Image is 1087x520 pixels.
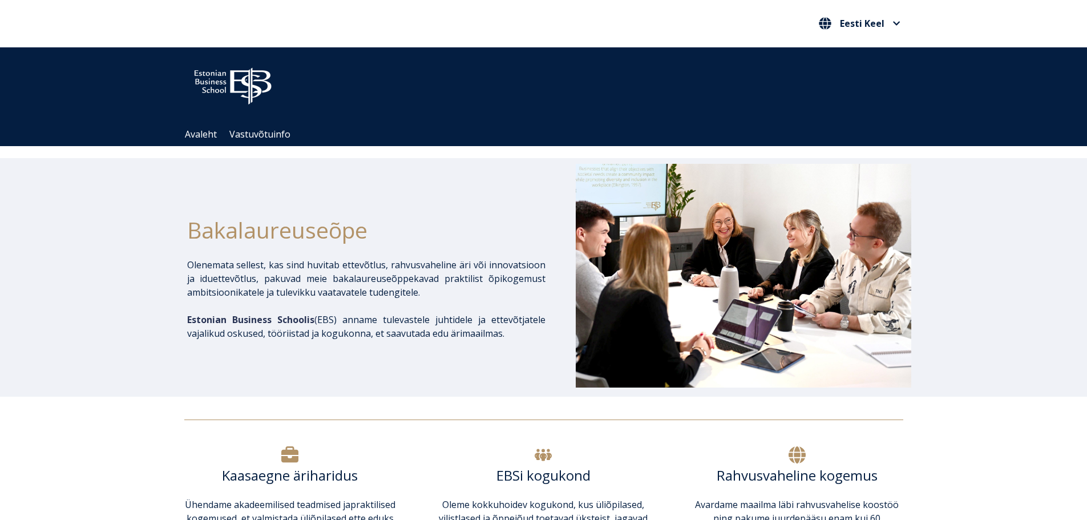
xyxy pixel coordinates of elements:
nav: Vali oma keel [816,14,903,33]
span: Ühendame akadeemilised teadmised ja [185,498,350,511]
a: Vastuvõtuinfo [229,128,290,140]
h6: Kaasaegne äriharidus [184,467,396,484]
p: Olenemata sellest, kas sind huvitab ettevõtlus, rahvusvaheline äri või innovatsioon ja iduettevõt... [187,258,545,299]
p: EBS) anname tulevastele juhtidele ja ettevõtjatele vajalikud oskused, tööriistad ja kogukonna, et... [187,313,545,340]
span: Estonian Business Schoolis [187,313,314,326]
div: Navigation Menu [179,123,920,146]
a: Avaleht [185,128,217,140]
h6: EBSi kogukond [438,467,649,484]
img: ebs_logo2016_white [184,59,281,108]
button: Eesti Keel [816,14,903,33]
h6: Rahvusvaheline kogemus [691,467,903,484]
img: Bakalaureusetudengid [576,164,911,388]
span: ( [187,313,317,326]
h1: Bakalaureuseõpe [187,213,545,247]
span: Eesti Keel [840,19,884,28]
